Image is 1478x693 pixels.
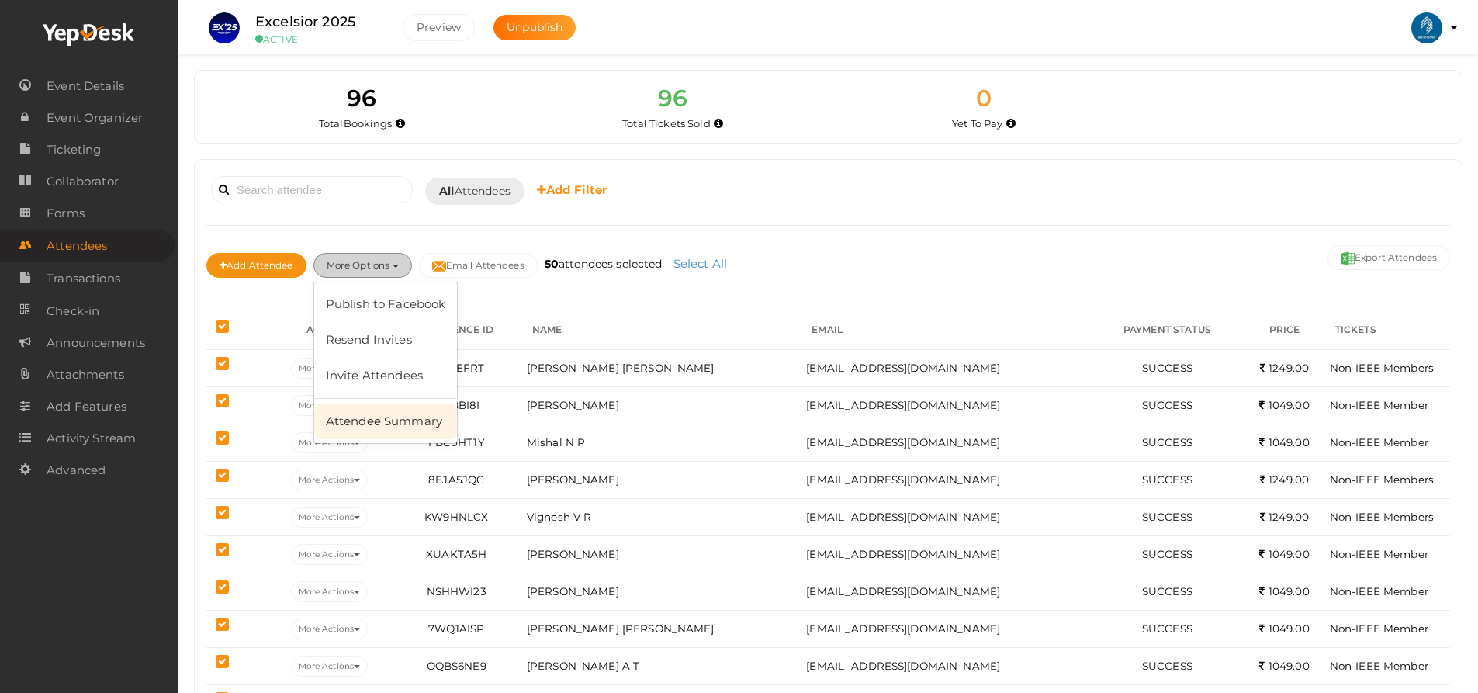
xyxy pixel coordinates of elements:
[527,362,715,374] span: [PERSON_NAME] [PERSON_NAME]
[806,585,1000,598] span: [EMAIL_ADDRESS][DOMAIN_NAME]
[403,14,475,41] button: Preview
[209,12,240,43] img: IIZWXVCU_small.png
[1330,473,1434,486] span: Non-IEEE Members
[1142,548,1192,560] span: SUCCESS
[1259,436,1309,449] span: 1049.00
[47,296,99,327] span: Check-in
[527,585,619,598] span: [PERSON_NAME]
[47,102,143,133] span: Event Organizer
[527,399,619,411] span: [PERSON_NAME]
[806,473,1000,486] span: [EMAIL_ADDRESS][DOMAIN_NAME]
[1330,436,1428,449] span: Non-IEEE Member
[952,117,1002,130] span: Yet To Pay
[1259,399,1309,411] span: 1049.00
[47,134,101,165] span: Ticketing
[47,423,136,454] span: Activity Stream
[424,511,488,523] span: KW9HNLCX
[1142,399,1192,411] span: SUCCESS
[291,395,368,416] button: More Actions
[428,473,484,486] span: 8EJA5JQC
[1341,251,1355,265] img: excel.svg
[344,117,393,130] span: Bookings
[1260,362,1309,374] span: 1249.00
[1259,548,1309,560] span: 1049.00
[419,253,538,278] button: Email Attendees
[427,585,486,598] span: NSHHWI23
[1142,660,1192,672] span: SUCCESS
[314,404,458,439] a: Attendee Summary
[291,358,368,379] button: More Actions
[428,436,485,449] span: FBC0HT1Y
[1091,311,1243,350] th: PAYMENT STATUS
[426,548,486,560] span: XUAKTA5H
[1142,511,1192,523] span: SUCCESS
[1243,311,1325,350] th: PRICE
[291,619,368,639] button: More Actions
[714,120,723,128] i: Total number of tickets sold
[47,166,119,197] span: Collaborator
[806,622,1000,635] span: [EMAIL_ADDRESS][DOMAIN_NAME]
[1006,120,1016,128] i: Accepted and yet to make payment
[439,184,454,198] b: All
[527,660,639,672] span: [PERSON_NAME] A T
[806,511,1000,523] span: [EMAIL_ADDRESS][DOMAIN_NAME]
[527,548,619,560] span: [PERSON_NAME]
[291,432,368,453] button: More Actions
[1142,362,1192,374] span: SUCCESS
[428,622,484,635] span: 7WQ1AISP
[396,120,405,128] i: Total number of bookings
[1260,473,1309,486] span: 1249.00
[1330,399,1428,411] span: Non-IEEE Member
[545,257,559,271] b: 50
[291,507,368,528] button: More Actions
[291,470,368,490] button: More Actions
[319,117,393,130] span: Total
[527,436,585,449] span: Mishal N P
[347,84,376,113] span: 96
[47,230,107,262] span: Attendees
[1326,311,1450,350] th: TICKETS
[1142,473,1192,486] span: SUCCESS
[313,253,412,278] button: More Options
[47,455,106,486] span: Advanced
[1330,548,1428,560] span: Non-IEEE Member
[1330,622,1428,635] span: Non-IEEE Member
[47,391,126,422] span: Add Features
[527,622,715,635] span: [PERSON_NAME] [PERSON_NAME]
[47,327,145,359] span: Announcements
[432,259,446,273] img: mail-filled.svg
[1259,622,1309,635] span: 1049.00
[806,436,1000,449] span: [EMAIL_ADDRESS][DOMAIN_NAME]
[1259,585,1309,598] span: 1049.00
[47,263,120,294] span: Transactions
[658,84,687,113] span: 96
[541,256,666,272] label: attendees selected
[527,473,619,486] span: [PERSON_NAME]
[1330,585,1428,598] span: Non-IEEE Member
[206,253,306,278] button: Add Attendee
[255,33,379,45] small: ACTIVE
[806,362,1000,374] span: [EMAIL_ADDRESS][DOMAIN_NAME]
[314,322,458,358] a: Resend Invites
[47,198,85,229] span: Forms
[314,286,458,322] a: Publish to Facebook
[802,311,1091,350] th: EMAIL
[1142,622,1192,635] span: SUCCESS
[1260,511,1309,523] span: 1249.00
[1142,436,1192,449] span: SUCCESS
[537,182,607,197] b: Add Filter
[47,359,124,390] span: Attachments
[1330,362,1434,374] span: Non-IEEE Members
[314,358,458,393] a: Invite Attendees
[268,311,389,350] th: ACTIONS
[291,656,368,677] button: More Actions
[427,660,486,672] span: OQBS6NE9
[1142,585,1192,598] span: SUCCESS
[523,311,802,350] th: NAME
[493,15,576,40] button: Unpublish
[1411,12,1442,43] img: ACg8ocIlr20kWlusTYDilfQwsc9vjOYCKrm0LB8zShf3GP8Yo5bmpMCa=s100
[527,511,592,523] span: Vignesh V R
[806,660,1000,672] span: [EMAIL_ADDRESS][DOMAIN_NAME]
[1327,245,1450,270] button: Export Attendees
[291,544,368,565] button: More Actions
